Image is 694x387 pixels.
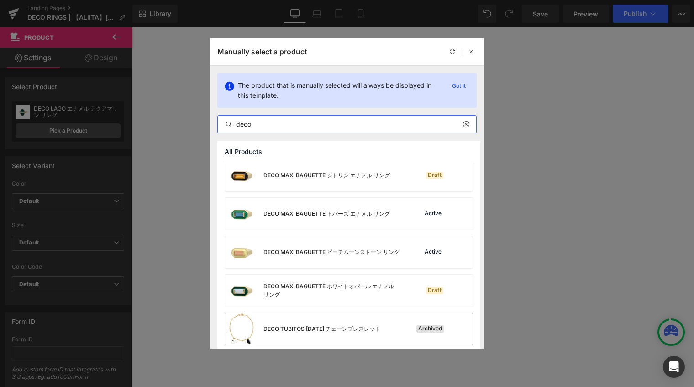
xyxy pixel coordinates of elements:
[448,80,469,91] p: Got it
[217,47,307,56] p: Manually select a product
[263,248,400,256] div: DECO MAXI BAGUETTE ピーチムーンストーン リング
[218,119,476,130] input: Search products
[225,198,258,230] img: product-img
[217,141,480,163] div: All Products
[423,249,443,256] div: Active
[263,171,390,180] div: DECO MAXI BAGUETTE シトリン エナメル リング
[238,80,441,101] p: The product that is manually selected will always be displayed in this template.
[263,282,400,299] div: DECO MAXI BAGUETTE ホワイトオパール エナメル リング
[263,210,390,218] div: DECO MAXI BAGUETTE トパーズ エナメル リング
[225,275,258,307] img: product-img
[426,287,443,294] div: Draft
[263,325,380,333] div: DECO TUBITOS [DATE] チェーンブレスレット
[225,236,258,268] img: product-img
[225,313,258,345] img: product-img
[416,325,444,333] div: Archived
[663,356,685,378] div: Open Intercom Messenger
[426,172,443,179] div: Draft
[225,159,258,191] img: product-img
[423,210,443,217] div: Active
